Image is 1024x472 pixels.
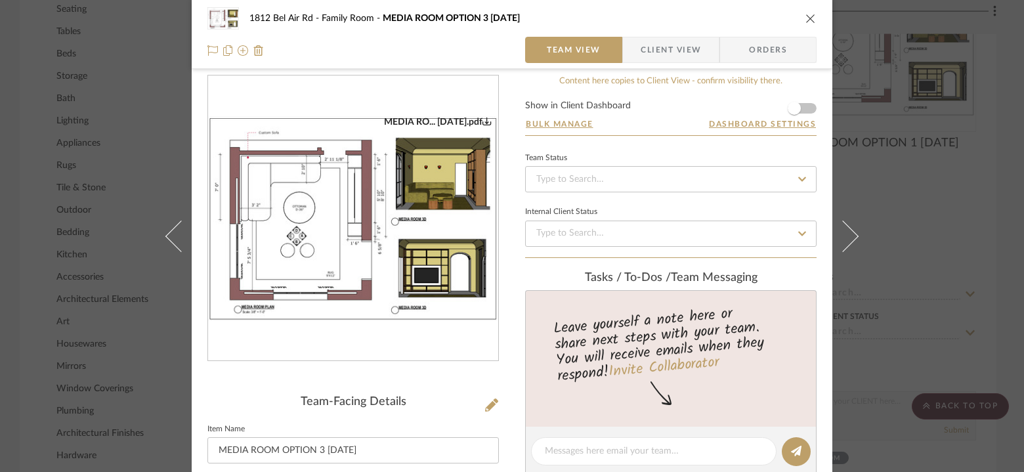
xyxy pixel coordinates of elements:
img: Remove from project [253,45,264,56]
span: MEDIA ROOM OPTION 3 [DATE] [383,14,520,23]
span: Client View [641,37,701,63]
input: Type to Search… [525,166,817,192]
div: Content here copies to Client View - confirm visibility there. [525,75,817,88]
input: Type to Search… [525,221,817,247]
button: Dashboard Settings [708,118,817,130]
span: Team View [547,37,601,63]
div: Team Status [525,155,567,161]
div: Team-Facing Details [207,395,499,410]
span: 1812 Bel Air Rd [249,14,322,23]
span: Orders [735,37,801,63]
span: Tasks / To-Dos / [585,272,671,284]
button: close [805,12,817,24]
img: 3e51aaa7-bf43-4fe5-a86f-855d4fa2310a_48x40.jpg [207,5,239,32]
div: Internal Client Status [525,209,597,215]
span: Family Room [322,14,383,23]
a: Invite Collaborator [608,351,720,384]
div: 0 [208,116,498,321]
div: team Messaging [525,271,817,286]
img: 3e51aaa7-bf43-4fe5-a86f-855d4fa2310a_436x436.jpg [208,116,498,321]
button: Bulk Manage [525,118,594,130]
div: Leave yourself a note here or share next steps with your team. You will receive emails when they ... [524,299,819,387]
label: Item Name [207,426,245,433]
input: Enter Item Name [207,437,499,463]
div: MEDIA RO... [DATE].pdf [384,116,492,128]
